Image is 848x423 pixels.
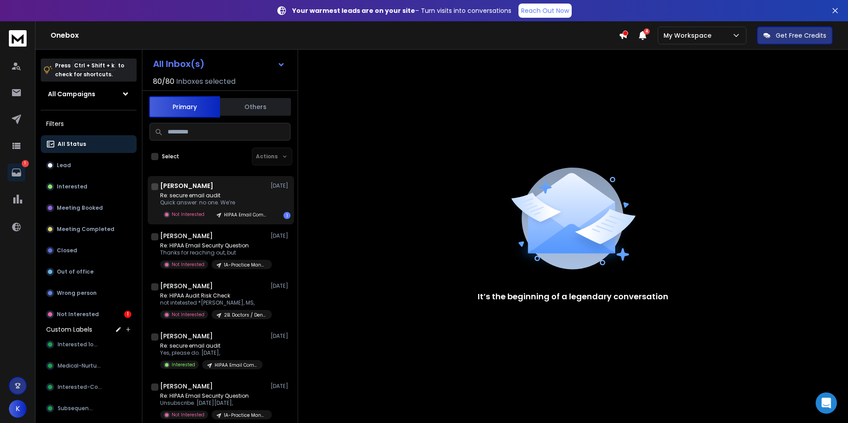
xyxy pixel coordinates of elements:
p: Yes, please do. [DATE], [160,349,263,356]
p: HIPAA Email Compliance – Split Test [224,211,267,218]
p: Thanks for reaching out, but [160,249,267,256]
h3: Custom Labels [46,325,92,334]
p: not intetested *[PERSON_NAME], MS, [160,299,267,306]
button: All Status [41,135,137,153]
p: Unsubscribe. [DATE][DATE], [160,399,267,407]
p: 2B. Doctors / Dentists / Chiropractors- [DATE] [224,312,267,318]
span: Subsequence [58,405,95,412]
h1: Onebox [51,30,619,41]
button: Interested-Conv [41,378,137,396]
p: Out of office [57,268,94,275]
h3: Inboxes selected [176,76,236,87]
button: K [9,400,27,418]
p: Not Interested [172,311,204,318]
button: Lead [41,157,137,174]
p: Press to check for shortcuts. [55,61,124,79]
a: Reach Out Now [518,4,572,18]
p: Re: HIPAA Audit Risk Check [160,292,267,299]
button: Primary [149,96,220,117]
p: Not Interested [172,261,204,268]
h1: [PERSON_NAME] [160,332,213,341]
p: Meeting Completed [57,226,114,233]
a: 1 [8,164,25,181]
h1: [PERSON_NAME] [160,282,213,290]
p: Not Interested [57,311,99,318]
button: Subsequence [41,399,137,417]
h1: All Campaigns [48,90,95,98]
span: Ctrl + Shift + k [73,60,116,70]
label: Select [162,153,179,160]
p: It’s the beginning of a legendary conversation [478,290,668,303]
span: Interested 1on1 [58,341,98,348]
p: [DATE] [271,182,291,189]
span: 4 [644,28,650,35]
p: Quick answer: no one. We’re [160,199,267,206]
h1: All Inbox(s) [153,59,204,68]
p: HIPAA Email Compliance – Split Test [215,362,257,368]
p: Lead [57,162,71,169]
p: 1A-Practice Managers / Office Managers-07/16/2025 [224,262,267,268]
h1: [PERSON_NAME] [160,181,213,190]
p: Get Free Credits [776,31,826,40]
p: Not Interested [172,411,204,418]
h1: [PERSON_NAME] [160,231,213,240]
p: Reach Out Now [521,6,569,15]
button: Interested [41,178,137,196]
button: Interested 1on1 [41,336,137,353]
p: Re: secure email audit [160,342,263,349]
button: Get Free Credits [757,27,832,44]
p: – Turn visits into conversations [292,6,511,15]
button: Not Interested1 [41,305,137,323]
button: Closed [41,242,137,259]
p: Meeting Booked [57,204,103,211]
button: Others [220,97,291,117]
button: Medical-Nurture [41,357,137,375]
button: Wrong person [41,284,137,302]
p: Closed [57,247,77,254]
button: Meeting Booked [41,199,137,217]
p: Not Interested [172,211,204,218]
p: [DATE] [271,383,291,390]
span: Medical-Nurture [58,362,102,369]
button: Meeting Completed [41,220,137,238]
p: 1 [22,160,29,167]
p: All Status [58,141,86,148]
p: My Workspace [663,31,715,40]
p: [DATE] [271,282,291,290]
img: logo [9,30,27,47]
p: Wrong person [57,290,97,297]
p: Interested [57,183,87,190]
p: Re: secure email audit [160,192,267,199]
h3: Filters [41,117,137,130]
div: 1 [124,311,131,318]
button: Out of office [41,263,137,281]
p: [DATE] [271,232,291,239]
p: Interested [172,361,195,368]
div: 1 [283,212,291,219]
p: Re: HIPAA Email Security Question [160,242,267,249]
h1: [PERSON_NAME] [160,382,213,391]
div: Open Intercom Messenger [816,392,837,414]
p: [DATE] [271,333,291,340]
span: Interested-Conv [58,384,104,391]
p: 1A-Practice Managers / Office Managers-06/20/2025 [224,412,267,419]
button: All Inbox(s) [146,55,292,73]
p: Re: HIPAA Email Security Question [160,392,267,399]
span: 80 / 80 [153,76,174,87]
strong: Your warmest leads are on your site [292,6,415,15]
button: All Campaigns [41,85,137,103]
